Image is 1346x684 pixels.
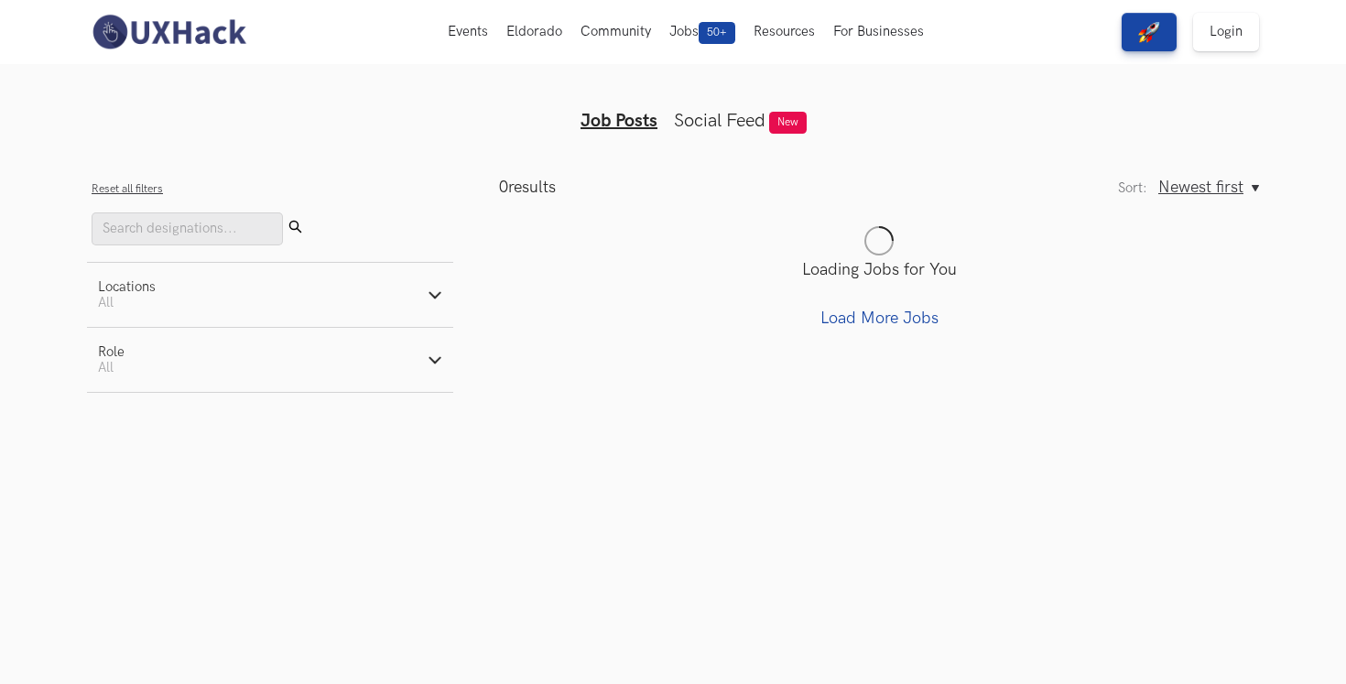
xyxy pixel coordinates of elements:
img: UXHack-logo.png [87,13,250,51]
button: RoleAll [87,328,453,392]
p: Loading Jobs for You [499,260,1259,279]
span: 50+ [699,22,735,44]
ul: Tabs Interface [321,81,1025,132]
div: Locations [98,279,156,295]
span: 0 [499,178,508,197]
span: New [769,112,807,134]
span: All [98,360,114,375]
button: Newest first, Sort: [1158,178,1259,197]
label: Sort: [1118,180,1147,196]
a: Load More Jobs [820,309,939,328]
button: LocationsAll [87,263,453,327]
span: All [98,295,114,310]
button: Reset all filters [92,182,163,196]
input: Search [92,212,283,245]
span: Newest first [1158,178,1243,197]
a: Social Feed [674,110,765,132]
p: results [499,178,556,197]
div: Role [98,344,125,360]
a: Job Posts [581,110,657,132]
img: rocket [1138,21,1160,43]
a: Login [1193,13,1259,51]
